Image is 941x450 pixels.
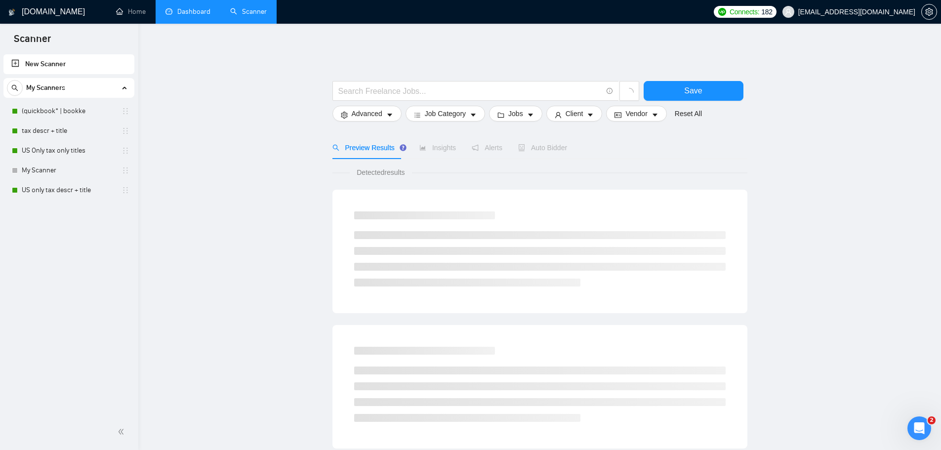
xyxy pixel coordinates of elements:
iframe: Intercom live chat [907,416,931,440]
button: Save [644,81,743,101]
a: US Only tax only titles [22,141,116,161]
span: holder [122,186,129,194]
a: US only tax descr + title [22,180,116,200]
span: caret-down [470,111,477,119]
li: My Scanners [3,78,134,200]
span: setting [341,111,348,119]
span: double-left [118,427,127,437]
span: user [555,111,562,119]
div: Tooltip anchor [399,143,408,152]
a: setting [921,8,937,16]
span: holder [122,107,129,115]
span: loading [625,88,634,97]
span: Alerts [472,144,502,152]
span: Vendor [625,108,647,119]
span: 2 [928,416,936,424]
span: bars [414,111,421,119]
span: area-chart [419,144,426,151]
button: idcardVendorcaret-down [606,106,666,122]
span: caret-down [587,111,594,119]
span: setting [922,8,937,16]
span: Auto Bidder [518,144,567,152]
a: dashboardDashboard [165,7,210,16]
input: Search Freelance Jobs... [338,85,602,97]
span: Insights [419,144,456,152]
span: Jobs [508,108,523,119]
button: userClientcaret-down [546,106,603,122]
button: search [7,80,23,96]
span: Connects: [730,6,759,17]
span: folder [497,111,504,119]
a: homeHome [116,7,146,16]
span: idcard [614,111,621,119]
a: (quickbook* | bookke [22,101,116,121]
span: user [785,8,792,15]
button: barsJob Categorycaret-down [406,106,485,122]
span: caret-down [386,111,393,119]
span: Job Category [425,108,466,119]
button: settingAdvancedcaret-down [332,106,402,122]
span: holder [122,127,129,135]
img: logo [8,4,15,20]
li: New Scanner [3,54,134,74]
span: robot [518,144,525,151]
button: setting [921,4,937,20]
span: Advanced [352,108,382,119]
a: My Scanner [22,161,116,180]
span: Client [566,108,583,119]
span: holder [122,147,129,155]
a: Reset All [675,108,702,119]
span: 182 [761,6,772,17]
button: folderJobscaret-down [489,106,542,122]
span: Save [684,84,702,97]
span: caret-down [652,111,658,119]
span: Preview Results [332,144,404,152]
span: holder [122,166,129,174]
span: My Scanners [26,78,65,98]
span: search [332,144,339,151]
a: searchScanner [230,7,267,16]
span: info-circle [607,88,613,94]
span: notification [472,144,479,151]
span: caret-down [527,111,534,119]
span: Scanner [6,32,59,52]
span: Detected results [350,167,411,178]
img: upwork-logo.png [718,8,726,16]
span: search [7,84,22,91]
a: New Scanner [11,54,126,74]
a: tax descr + title [22,121,116,141]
